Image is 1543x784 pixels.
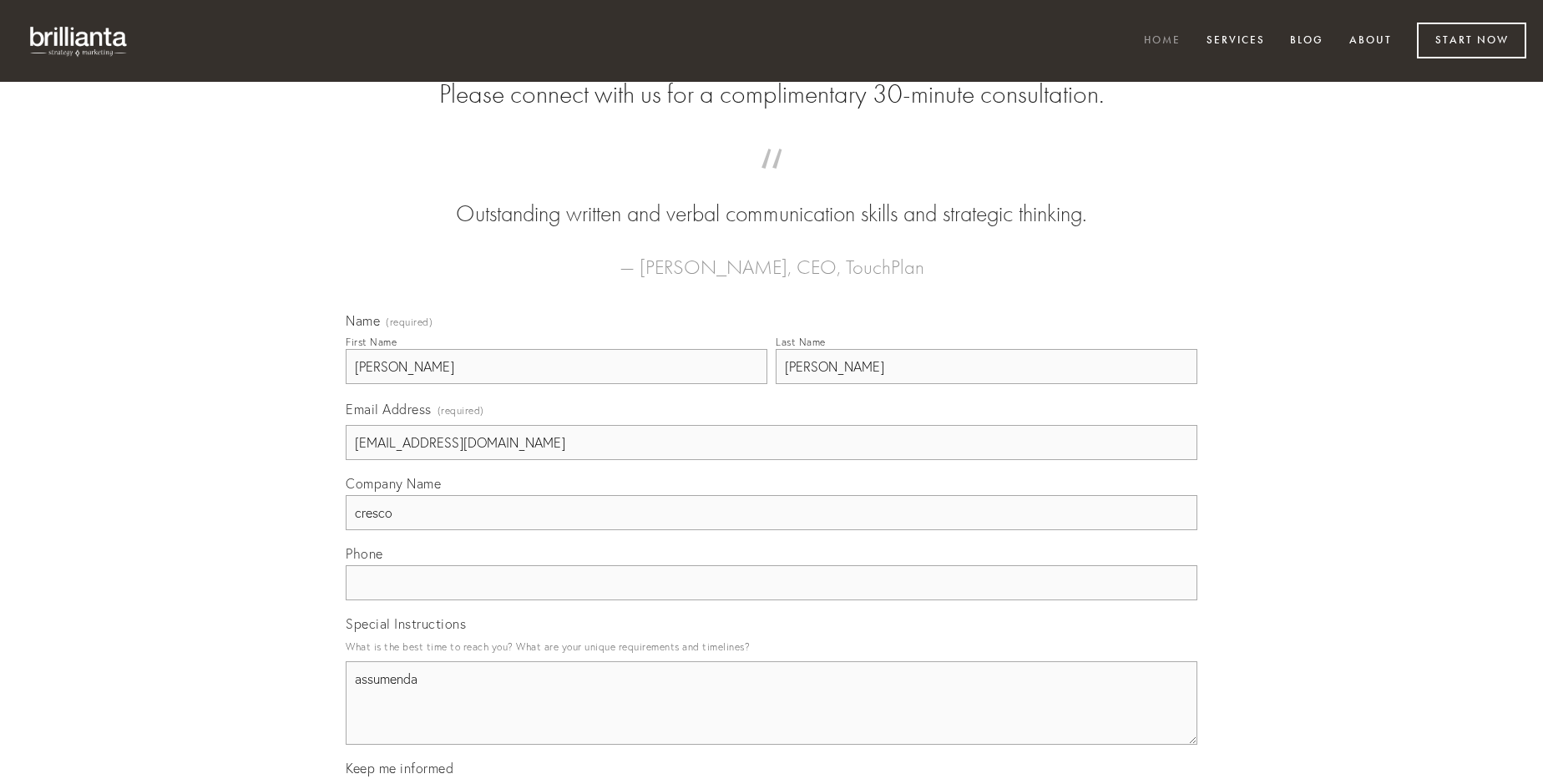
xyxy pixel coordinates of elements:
[346,336,397,348] div: First Name
[1196,28,1276,55] a: Services
[346,615,466,632] span: Special Instructions
[346,661,1197,745] textarea: assumenda
[1133,28,1191,55] a: Home
[346,401,432,417] span: Email Address
[1279,28,1334,55] a: Blog
[346,635,1197,658] p: What is the best time to reach you? What are your unique requirements and timelines?
[372,230,1171,284] figcaption: — [PERSON_NAME], CEO, TouchPlan
[386,317,433,327] span: (required)
[346,78,1197,110] h2: Please connect with us for a complimentary 30-minute consultation.
[346,475,441,492] span: Company Name
[17,17,142,65] img: brillianta - research, strategy, marketing
[1417,23,1526,58] a: Start Now
[346,545,383,562] span: Phone
[346,760,453,776] span: Keep me informed
[346,312,380,329] span: Name
[1338,28,1403,55] a: About
[776,336,826,348] div: Last Name
[372,165,1171,230] blockquote: Outstanding written and verbal communication skills and strategic thinking.
[372,165,1171,198] span: “
[438,399,484,422] span: (required)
